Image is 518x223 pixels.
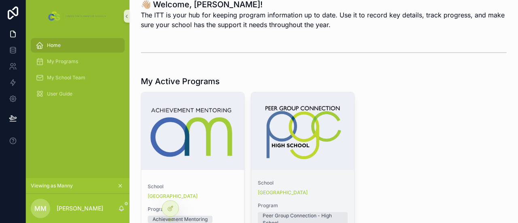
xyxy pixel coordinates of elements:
h1: My Active Programs [141,76,220,87]
span: My School Team [47,74,85,81]
span: MM [34,204,47,213]
span: School [258,180,348,186]
a: User Guide [31,87,125,101]
a: My Programs [31,54,125,69]
div: AM-Formatted-Logo.png [141,92,244,170]
p: [PERSON_NAME] [57,204,103,212]
div: PGC-HS-Formatted-Logo.png [251,92,354,170]
a: [GEOGRAPHIC_DATA] [258,189,308,196]
span: Program [148,206,238,212]
span: School [148,183,238,190]
span: Home [47,42,61,49]
img: App logo [47,10,108,23]
span: Program [258,202,348,209]
span: Viewing as Manny [31,183,73,189]
a: [GEOGRAPHIC_DATA] [148,193,197,200]
span: My Programs [47,58,78,65]
div: scrollable content [26,32,129,112]
span: The ITT is your hub for keeping program information up to date. Use it to record key details, tra... [141,10,507,30]
span: User Guide [47,91,72,97]
a: Home [31,38,125,53]
a: My School Team [31,70,125,85]
div: Achievement Mentoring [153,216,208,223]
